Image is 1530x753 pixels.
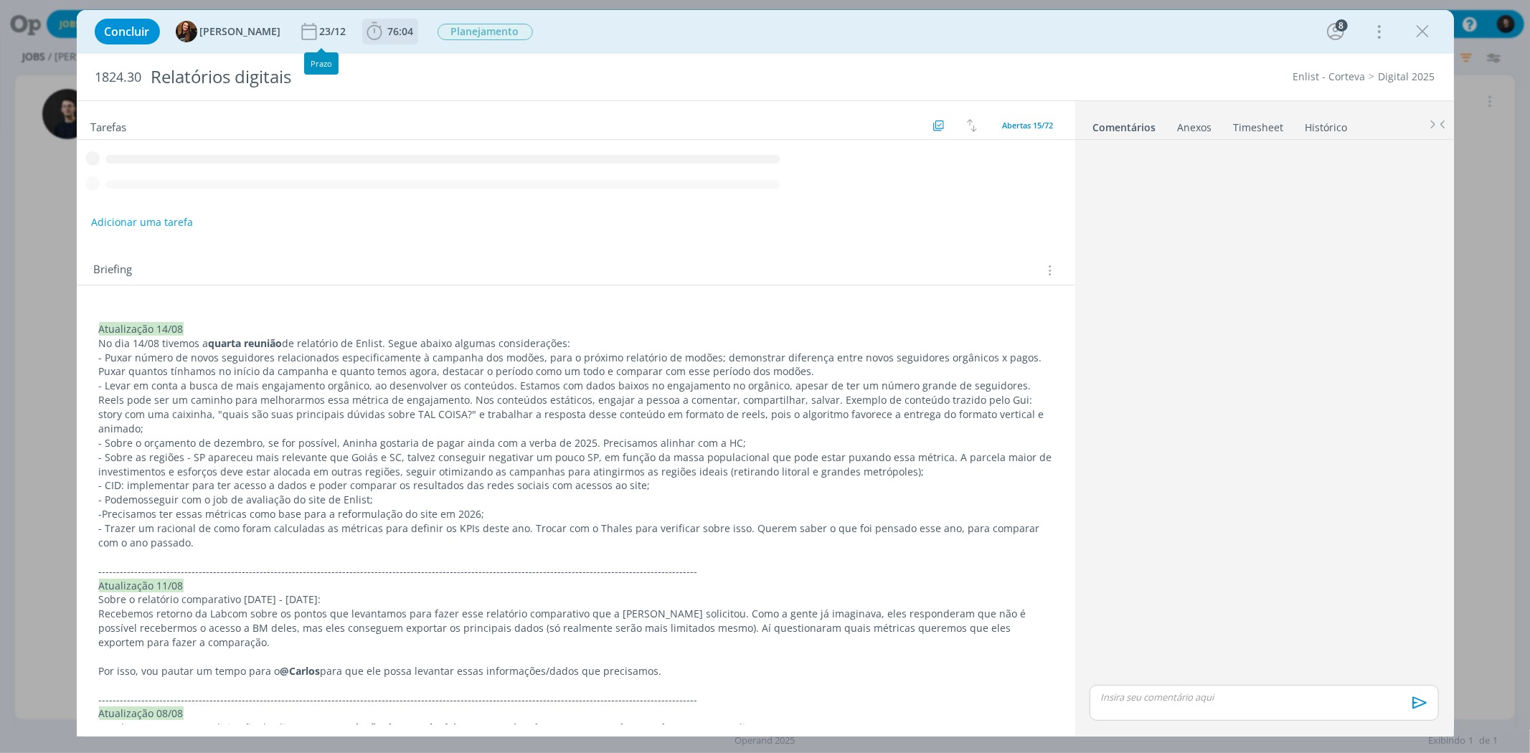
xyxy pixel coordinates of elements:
span: Atualização 14/08 [99,322,184,336]
button: 76:04 [363,20,417,43]
span: Tarefas [91,117,127,134]
span: Abertas 15/72 [1003,120,1054,131]
p: Sobre o relatório comparativo [DATE] - [DATE]: [99,592,1053,607]
img: arrow-down-up.svg [967,119,977,132]
strong: @Carlos [280,664,321,678]
span: -------------------------------------------------------------------------------------------------... [99,693,698,706]
button: T[PERSON_NAME] [176,21,281,42]
a: Digital 2025 [1379,70,1435,83]
span: [PERSON_NAME] [200,27,281,37]
strong: produção de um relatório comparativo de 2024 com os números de 2025 [336,721,697,734]
p: - Levar em conta a busca de mais engajamento orgânico, ao desenvolver os conteúdos. Estamos com d... [99,379,1053,436]
div: 23/12 [320,27,349,37]
span: - [99,507,103,521]
p: - Puxar número de novos seguidores relacionados especificamente à campanha dos modões, para o pró... [99,351,1053,379]
span: Atualização 11/08 [99,579,184,592]
strong: quarta reunião [209,336,283,350]
span: Planejamento [438,24,533,40]
div: Anexos [1178,120,1212,135]
span: No dia 14/08 tivemos a [99,336,209,350]
a: Enlist - Corteva [1293,70,1366,83]
p: - Trazer um racional de como foram calculadas as métricas para definir os KPIs deste ano. Trocar ... [99,521,1053,550]
button: Adicionar uma tarefa [90,209,194,235]
div: Prazo [304,52,339,75]
span: Concluir [105,26,150,37]
div: Relatórios digitais [145,60,871,95]
span: Briefing [94,261,133,280]
span: 76:04 [388,24,414,38]
span: - Sobre o orçamento de dezembro, se for possível, Aninha gostaria de pagar ainda com a verba de 2... [99,436,747,450]
p: - Sobre as regiões - SP apareceu mais relevante que Goiás e SC, talvez conseguir negativar um pou... [99,450,1053,479]
p: Por isso, vou pautar um tempo para o para que ele possa levantar essas informações/dados que prec... [99,664,1053,678]
p: - CID: implementar para ter acesso a dados e poder comparar os resultados das redes sociais com a... [99,478,1053,493]
p: Precisamos ter essas métricas como base para a reformulação do site em 2026; [99,507,1053,521]
span: seguir com o job de avaliação do site de Enlist; [149,493,374,506]
span: de relatório de Enlist. Segue abaixo algumas considerações: [283,336,571,350]
div: 8 [1336,19,1348,32]
a: Histórico [1305,114,1349,135]
p: Recebemos uma nova solicitação do cliente, para , para Enlist. [99,721,1053,735]
a: Comentários [1092,114,1157,135]
button: Planejamento [437,23,534,41]
span: -------------------------------------------------------------------------------------------------... [99,564,698,578]
span: Atualização 08/08 [99,706,184,720]
img: T [176,21,197,42]
p: Recebemos retorno da Labcom sobre os pontos que levantamos para fazer esse relatório comparativo ... [99,607,1053,650]
div: dialog [77,10,1454,737]
span: 1824.30 [95,70,142,85]
a: Timesheet [1233,114,1285,135]
button: 8 [1324,20,1347,43]
p: - Podemos [99,493,1053,507]
button: Concluir [95,19,160,44]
